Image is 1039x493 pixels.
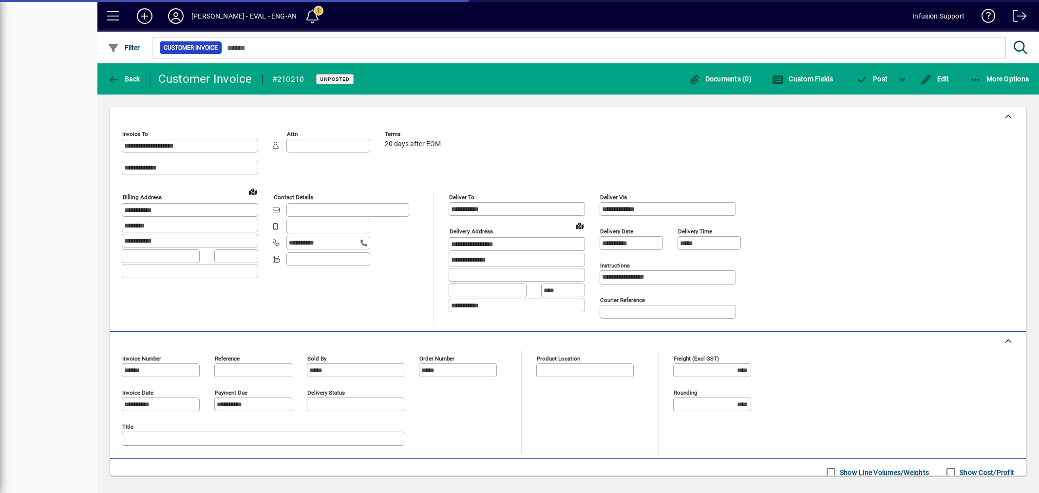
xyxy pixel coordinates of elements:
mat-label: Attn [287,131,298,137]
button: Post [851,70,893,88]
label: Show Line Volumes/Weights [838,468,929,477]
span: P [873,75,877,83]
mat-label: Payment due [215,389,247,396]
a: Logout [1005,2,1027,34]
span: Customer Invoice [164,43,218,53]
span: Terms [385,131,443,137]
div: Customer Invoice [158,71,252,87]
mat-label: Deliver To [449,194,474,201]
span: Back [108,75,140,83]
mat-label: Reference [215,355,240,362]
button: Custom Fields [770,70,836,88]
mat-label: Courier Reference [600,297,645,303]
button: More Options [967,70,1032,88]
a: View on map [245,184,261,199]
mat-label: Rounding [674,389,697,396]
div: [PERSON_NAME] - EVAL - ENG-AN [191,8,297,24]
button: Add [129,7,160,25]
mat-label: Invoice To [122,131,148,137]
mat-label: Product location [537,355,580,362]
mat-label: Deliver via [600,194,627,201]
mat-label: Delivery status [307,389,345,396]
mat-label: Sold by [307,355,326,362]
button: Edit [918,70,952,88]
span: Edit [920,75,949,83]
span: Documents (0) [688,75,752,83]
span: Custom Fields [772,75,833,83]
button: Documents (0) [686,70,754,88]
span: 20 days after EOM [385,140,441,148]
a: Knowledge Base [974,2,996,34]
mat-label: Invoice number [122,355,161,362]
mat-label: Invoice date [122,389,153,396]
button: Filter [105,39,143,57]
span: More Options [970,75,1029,83]
span: ost [856,75,888,83]
span: Unposted [320,76,350,82]
button: Back [105,70,143,88]
mat-label: Delivery date [600,228,633,235]
mat-label: Freight (excl GST) [674,355,719,362]
button: Profile [160,7,191,25]
mat-label: Title [122,423,133,430]
a: View on map [572,218,587,233]
div: Infusion Support [912,8,964,24]
mat-label: Delivery time [678,228,712,235]
mat-label: Order number [419,355,454,362]
div: #210210 [272,72,304,87]
app-page-header-button: Back [97,70,151,88]
label: Show Cost/Profit [958,468,1014,477]
span: Filter [108,44,140,52]
mat-label: Instructions [600,262,630,269]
